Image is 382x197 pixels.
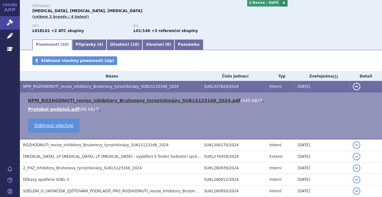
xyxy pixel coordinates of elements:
[23,177,69,182] span: Důkazy opatřené SÚKL II
[32,15,89,19] span: (celkem 3 brandy / 4 balení)
[269,143,282,147] span: Interní
[333,74,338,79] abbr: (?)
[28,106,376,112] li: ( )
[95,107,100,112] a: 🔍
[23,154,245,159] span: IMBRUVICA, LP CALQUENCE, LP BRUKINSA - vyjádření k finální hodnotící zprávě LP - sukls123166/2024
[201,81,266,92] td: SUKL327824/2024
[353,153,360,160] button: detail
[294,174,349,185] td: [DATE]
[142,40,174,50] a: Sloučení (0)
[269,189,282,193] span: Interní
[32,4,235,8] p: Přípravky:
[81,107,94,112] span: 86 kB
[353,141,360,149] button: detail
[201,139,266,151] td: SUKL300170/2024
[174,40,203,50] a: Poznámka
[23,84,179,89] span: NPM_ROZHODNUTÍ_revize_inhibitory_Brutonovy_tyrozinkinázy_SUKLS123166_2024
[269,166,282,170] span: Interní
[269,84,282,89] span: Interní
[32,9,142,13] span: [MEDICAL_DATA], [MEDICAL_DATA], [MEDICAL_DATA]
[51,29,84,33] strong: +2 ATC skupiny
[201,151,266,162] td: SUKL276458/2024
[201,185,266,197] td: SUKL260950/2024
[167,42,169,47] span: 0
[134,24,229,28] p: RS:
[259,98,264,103] a: 🔍
[201,174,266,185] td: SUKL260912/2024
[72,40,107,50] a: Přípravky (4)
[269,177,282,182] span: Interní
[294,162,349,174] td: [DATE]
[294,72,349,81] th: Zveřejněno
[294,185,349,197] td: [DATE]
[353,187,360,195] button: detail
[350,72,382,81] th: Detail
[41,59,114,63] span: Stáhnout všechny písemnosti (zip)
[269,154,283,159] span: Externí
[353,83,360,90] button: detail
[132,42,137,47] span: 10
[294,151,349,162] td: [DATE]
[201,162,266,174] td: SUKL260939/2024
[201,72,266,81] th: Číslo jednací
[242,98,257,103] span: 945 kB
[353,176,360,183] button: detail
[353,164,360,172] button: detail
[32,24,127,28] p: ATC:
[32,56,117,65] a: Stáhnout všechny písemnosti (zip)
[23,143,168,147] span: ROZHODNUTÍ_revize_Inhibitory_Brutonovy_tyrozinkinázy_SUKLS123166_2024
[266,72,295,81] th: Typ
[28,97,376,104] li: ( )
[134,29,150,33] strong: akalabrutinib
[28,98,240,103] a: NPM_ROZHODNUTÍ_revize_inhibitory_Brutonovy_tyrozinkinázy_SUKLS123166_2024.pdf
[62,42,67,47] span: 20
[28,107,80,112] a: Protokol podpisů.pdf
[294,139,349,151] td: [DATE]
[107,40,143,50] a: Účastníci (10)
[23,189,268,193] span: SDĚLENÍ_O_UKONČENÍ_ZJIŠŤOVÁNÍ_PODKLADŮ_PRO_ROZHODNUTÍ_revize_Inhibitory_Brutonovy_tyrozinkinázy_S...
[23,166,142,170] span: 2_FHZ_Inhibitory_Brutonovy_tyrozinkinázy_SUKLS123166_2024
[294,81,349,92] td: [DATE]
[99,42,101,47] span: 4
[20,72,201,81] th: Název
[32,40,72,50] a: Písemnosti (20)
[28,119,80,133] a: Stáhnout všechno
[151,29,198,33] strong: +3 referenční skupiny
[32,29,50,33] strong: IBRUTINIB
